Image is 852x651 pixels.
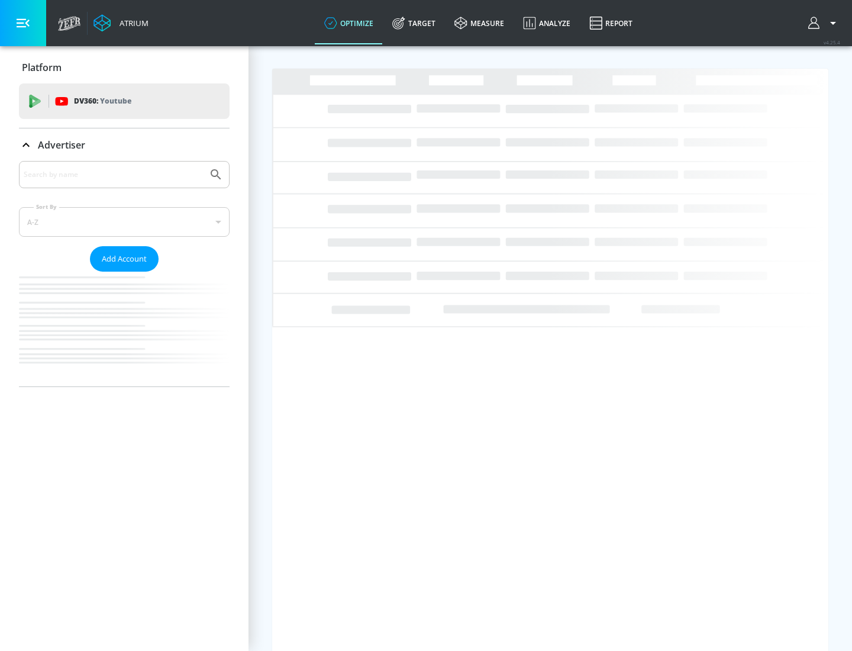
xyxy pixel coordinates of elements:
[100,95,131,107] p: Youtube
[38,138,85,152] p: Advertiser
[19,128,230,162] div: Advertiser
[102,252,147,266] span: Add Account
[93,14,149,32] a: Atrium
[445,2,514,44] a: measure
[19,83,230,119] div: DV360: Youtube
[580,2,642,44] a: Report
[22,61,62,74] p: Platform
[34,203,59,211] label: Sort By
[824,39,840,46] span: v 4.25.4
[19,272,230,386] nav: list of Advertiser
[19,161,230,386] div: Advertiser
[115,18,149,28] div: Atrium
[19,207,230,237] div: A-Z
[19,51,230,84] div: Platform
[74,95,131,108] p: DV360:
[315,2,383,44] a: optimize
[383,2,445,44] a: Target
[90,246,159,272] button: Add Account
[24,167,203,182] input: Search by name
[514,2,580,44] a: Analyze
